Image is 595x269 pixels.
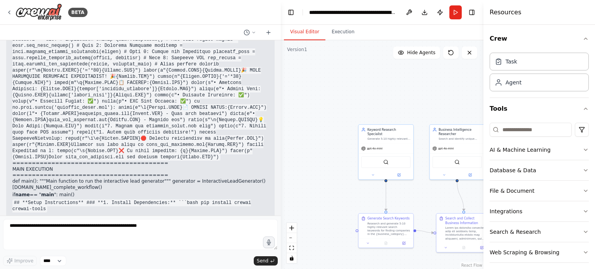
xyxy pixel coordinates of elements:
button: Search & Research [490,222,589,242]
button: Web Scraping & Browsing [490,242,589,262]
div: Research and generate 5-10 highly relevant search keywords for finding companies in the {business... [368,222,411,236]
span: gpt-4o-mini [438,147,454,150]
button: No output available [377,240,396,246]
img: Logo [15,3,62,21]
button: Execution [325,24,361,40]
span: Improve [14,258,33,264]
div: Keyword Research Specialist [368,127,411,136]
a: React Flow attribution [461,263,482,267]
div: Tools [490,120,589,269]
div: Lorem ips dolorsita consecte adip eli seddoeiu temp, incididuntutla etdolo mag aliquaeni, adminim... [445,226,488,240]
nav: breadcrumb [309,9,396,16]
button: Start a new chat [262,28,275,37]
div: Business Intelligence Researcher [439,127,482,136]
button: Tools [490,98,589,120]
div: Web Scraping & Browsing [490,248,559,256]
g: Edge from dd9c2b67-ab71-4cab-94dd-fd1edf9ebb96 to a352bf2f-26eb-4a18-8b5c-60eb6af8f559 [383,177,388,211]
span: Send [257,258,268,264]
span: Hide Agents [407,50,435,56]
img: SerperDevTool [383,159,389,165]
button: Hide right sidebar [466,7,477,18]
button: AI & Machine Learning [490,140,589,160]
button: Visual Editor [284,24,325,40]
h1: MAIN EXECUTION [12,166,268,173]
div: Keyword Research SpecialistGenerate 5-10 highly relevant and specific search keywords for the giv... [358,124,414,180]
button: Open in side panel [474,245,489,250]
div: Generate Search KeywordsResearch and generate 5-10 highly relevant search keywords for finding co... [358,213,414,248]
div: React Flow controls [287,223,297,263]
button: zoom in [287,223,297,233]
button: No output available [454,245,473,250]
h1: ======================================== [12,160,268,166]
button: Integrations [490,201,589,221]
button: Hide left sidebar [285,7,296,18]
p: if == " ": main() [12,192,268,198]
div: Version 1 [287,46,307,53]
div: Integrations [490,207,522,215]
button: Switch to previous chat [241,28,259,37]
div: Search and Collect Business InformationLorem ips dolorsita consecte adip eli seddoeiu temp, incid... [436,213,492,253]
code: # Lorem ipsumdolorsi ametco = adi_elit_seddoeiusmod( "Tem inc utlaboree dolo mag ALI enimadmini v... [12,5,267,161]
div: Search and Collect Business Information [445,216,488,225]
button: Open in side panel [457,172,483,178]
g: Edge from 1cef6617-6868-418d-b305-8c8c375e51f6 to dce668fd-8559-4b90-9f4f-47b8cccc13e0 [455,182,466,211]
button: toggle interactivity [287,253,297,263]
button: Send [254,256,278,266]
code: ## **Setup Instructions** ### **1. Install Dependencies:** ```bash pip install crewai crewai-tools [12,199,251,212]
button: Hide Agents [393,46,440,59]
g: Edge from a352bf2f-26eb-4a18-8b5c-60eb6af8f559 to dce668fd-8559-4b90-9f4f-47b8cccc13e0 [416,228,433,235]
div: Crew [490,50,589,98]
button: fit view [287,243,297,253]
button: zoom out [287,233,297,243]
div: Search and identify unique companies, businesses, organizations, and institutions specifically lo... [439,137,482,140]
div: BETA [68,8,88,17]
div: Database & Data [490,166,536,174]
strong: name [15,192,30,197]
button: Improve [3,256,37,266]
h4: Resources [490,8,521,17]
button: Open in side panel [396,240,411,246]
h1: ======================================== [12,172,268,178]
span: gpt-4o-mini [367,147,382,150]
button: Open in side panel [386,172,411,178]
div: Task [506,58,517,65]
button: File & Document [490,181,589,201]
div: AI & Machine Learning [490,146,550,154]
div: Search & Research [490,228,541,236]
img: SerperDevTool [454,159,460,165]
button: Database & Data [490,160,589,180]
strong: main [41,192,54,197]
p: def main(): """Main function to run the interactive lead generator""" generator = InteractiveLead... [12,178,268,190]
div: Generate Search Keywords [368,216,410,221]
div: Business Intelligence ResearcherSearch and identify unique companies, businesses, organizations, ... [429,124,485,180]
div: File & Document [490,187,535,195]
div: Generate 5-10 highly relevant and specific search keywords for the given {business_category} that... [368,137,411,140]
button: Crew [490,28,589,50]
div: Agent [506,79,521,86]
button: Click to speak your automation idea [263,236,275,248]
